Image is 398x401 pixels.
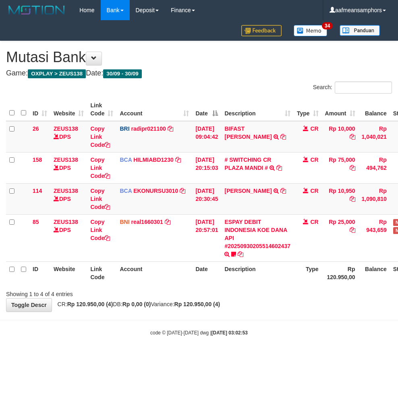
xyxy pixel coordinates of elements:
span: BNI [120,219,129,225]
h1: Mutasi Bank [6,49,392,65]
h4: Game: Date: [6,69,392,77]
td: [DATE] 20:15:03 [192,152,221,183]
span: 114 [33,188,42,194]
td: DPS [50,121,87,152]
strong: Rp 0,00 (0) [122,301,151,307]
span: CR [310,157,318,163]
a: Copy Rp 75,000 to clipboard [350,165,355,171]
a: Copy Link Code [90,188,110,210]
a: Copy Link Code [90,157,110,179]
img: Button%20Memo.svg [294,25,328,36]
a: EKONURSU3010 [133,188,178,194]
th: Account [116,261,192,284]
th: Amount: activate to sort column ascending [322,98,359,121]
td: [DATE] 20:30:45 [192,183,221,214]
a: BIFAST [PERSON_NAME] [224,125,272,140]
td: Rp 943,659 [359,214,390,261]
img: panduan.png [340,25,380,36]
span: 26 [33,125,39,132]
a: Copy Rp 25,000 to clipboard [350,227,355,233]
span: 34 [322,22,333,29]
td: [DATE] 09:04:42 [192,121,221,152]
td: Rp 1,040,021 [359,121,390,152]
th: Balance [359,98,390,121]
strong: [DATE] 03:02:53 [211,330,248,336]
th: ID [29,261,50,284]
a: Copy AHMAD AGUSTI to clipboard [280,188,286,194]
a: Copy BIFAST ERIKA S PAUN to clipboard [280,134,286,140]
th: Account: activate to sort column ascending [116,98,192,121]
a: Copy Link Code [90,219,110,241]
th: Link Code: activate to sort column ascending [87,98,116,121]
td: DPS [50,183,87,214]
th: Date: activate to sort column descending [192,98,221,121]
span: 158 [33,157,42,163]
span: 30/09 - 30/09 [103,69,142,78]
a: Copy Rp 10,950 to clipboard [350,196,355,202]
td: Rp 10,950 [322,183,359,214]
strong: Rp 120.950,00 (4) [174,301,220,307]
td: DPS [50,152,87,183]
a: [PERSON_NAME] [224,188,272,194]
span: 85 [33,219,39,225]
a: Copy radipr021100 to clipboard [168,125,173,132]
a: Copy Rp 10,000 to clipboard [350,134,355,140]
a: Copy ESPAY DEBIT INDONESIA KOE DANA API #20250930205514602437 to clipboard [238,251,243,257]
a: ESPAY DEBIT INDONESIA KOE DANA API #20250930205514602437 [224,219,290,249]
span: CR: DB: Variance: [54,301,220,307]
th: Balance [359,261,390,284]
span: BRI [120,125,129,132]
th: Description [221,261,294,284]
td: DPS [50,214,87,261]
a: Toggle Descr [6,298,52,312]
td: Rp 1,090,810 [359,183,390,214]
span: CR [310,188,318,194]
th: Type [294,261,322,284]
th: Date [192,261,221,284]
a: Copy # SWITCHING CR PLAZA MANDI # to clipboard [276,165,282,171]
small: code © [DATE]-[DATE] dwg | [150,330,248,336]
a: Copy EKONURSU3010 to clipboard [180,188,185,194]
span: CR [310,219,318,225]
th: Rp 120.950,00 [322,261,359,284]
th: Link Code [87,261,116,284]
td: Rp 494,762 [359,152,390,183]
input: Search: [335,81,392,94]
img: MOTION_logo.png [6,4,67,16]
a: # SWITCHING CR PLAZA MANDI # [224,157,271,171]
a: HILMIABD1230 [133,157,174,163]
td: Rp 10,000 [322,121,359,152]
a: ZEUS138 [54,219,78,225]
th: Description: activate to sort column ascending [221,98,294,121]
span: OXPLAY > ZEUS138 [28,69,86,78]
td: Rp 25,000 [322,214,359,261]
th: Type: activate to sort column ascending [294,98,322,121]
a: real1660301 [131,219,163,225]
span: CR [310,125,318,132]
a: Copy real1660301 to clipboard [165,219,170,225]
label: Search: [313,81,392,94]
td: [DATE] 20:57:01 [192,214,221,261]
a: Copy Link Code [90,125,110,148]
th: Website [50,261,87,284]
th: ID: activate to sort column ascending [29,98,50,121]
span: BCA [120,188,132,194]
div: Showing 1 to 4 of 4 entries [6,287,160,298]
strong: Rp 120.950,00 (4) [67,301,113,307]
img: Feedback.jpg [241,25,282,36]
a: ZEUS138 [54,157,78,163]
a: Copy HILMIABD1230 to clipboard [175,157,181,163]
a: ZEUS138 [54,188,78,194]
td: Rp 75,000 [322,152,359,183]
a: radipr021100 [131,125,166,132]
th: Website: activate to sort column ascending [50,98,87,121]
a: 34 [288,20,334,41]
a: ZEUS138 [54,125,78,132]
span: BCA [120,157,132,163]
